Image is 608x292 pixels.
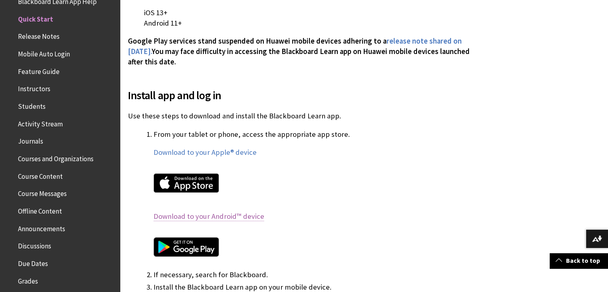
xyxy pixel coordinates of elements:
[18,100,46,110] span: Students
[18,47,70,58] span: Mobile Auto Login
[128,8,482,28] p: iOS 13+ Android 11+
[18,239,51,250] span: Discussions
[153,148,257,157] a: Download to your Apple® device
[18,187,67,198] span: Course Messages
[18,82,50,93] span: Instructors
[128,111,482,121] p: Use these steps to download and install the Blackboard Learn app.
[18,274,38,285] span: Grades
[18,257,48,268] span: Due Dates
[18,117,63,128] span: Activity Stream
[18,65,60,76] span: Feature Guide
[128,36,387,46] span: Google Play services stand suspended on Huawei mobile devices adhering to a
[128,36,462,56] a: release note shared on [DATE].
[18,135,43,146] span: Journals
[18,222,65,233] span: Announcements
[18,12,53,23] span: Quick Start
[153,129,482,140] p: From your tablet or phone, access the appropriate app store.
[18,152,94,163] span: Courses and Organizations
[153,173,219,193] img: Apple App Store
[18,204,62,215] span: Offline Content
[153,212,264,221] a: Download to your Android™ device
[128,87,482,104] span: Install app and log in
[153,229,482,268] a: Google Play
[153,269,482,280] li: If necessary, search for Blackboard.
[550,253,608,268] a: Back to top
[18,170,63,180] span: Course Content
[128,47,470,66] span: You may face difficulty in accessing the Blackboard Learn app on Huawei mobile devices launched a...
[18,30,60,41] span: Release Notes
[153,237,219,257] img: Google Play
